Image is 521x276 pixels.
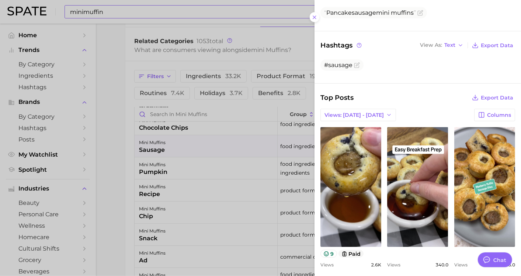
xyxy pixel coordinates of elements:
[470,40,515,50] button: Export Data
[435,262,448,268] span: 340.0
[474,109,515,121] button: Columns
[320,262,334,268] span: Views
[354,62,360,68] button: Flag as miscategorized or irrelevant
[470,92,515,103] button: Export Data
[324,62,352,69] span: #sausage
[320,92,354,103] span: Top Posts
[387,262,400,268] span: Views
[338,250,364,258] button: paid
[320,40,363,50] span: Hashtags
[481,95,513,101] span: Export Data
[324,9,416,16] span: Pancake mini muffins
[487,112,511,118] span: Columns
[352,9,376,16] span: sausage
[371,262,381,268] span: 2.6k
[481,42,513,49] span: Export Data
[454,262,468,268] span: Views
[320,250,337,258] button: 9
[444,43,455,47] span: Text
[320,109,396,121] button: Views: [DATE] - [DATE]
[324,112,384,118] span: Views: [DATE] - [DATE]
[420,43,442,47] span: View As
[418,41,465,50] button: View AsText
[417,10,423,16] button: Flag as miscategorized or irrelevant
